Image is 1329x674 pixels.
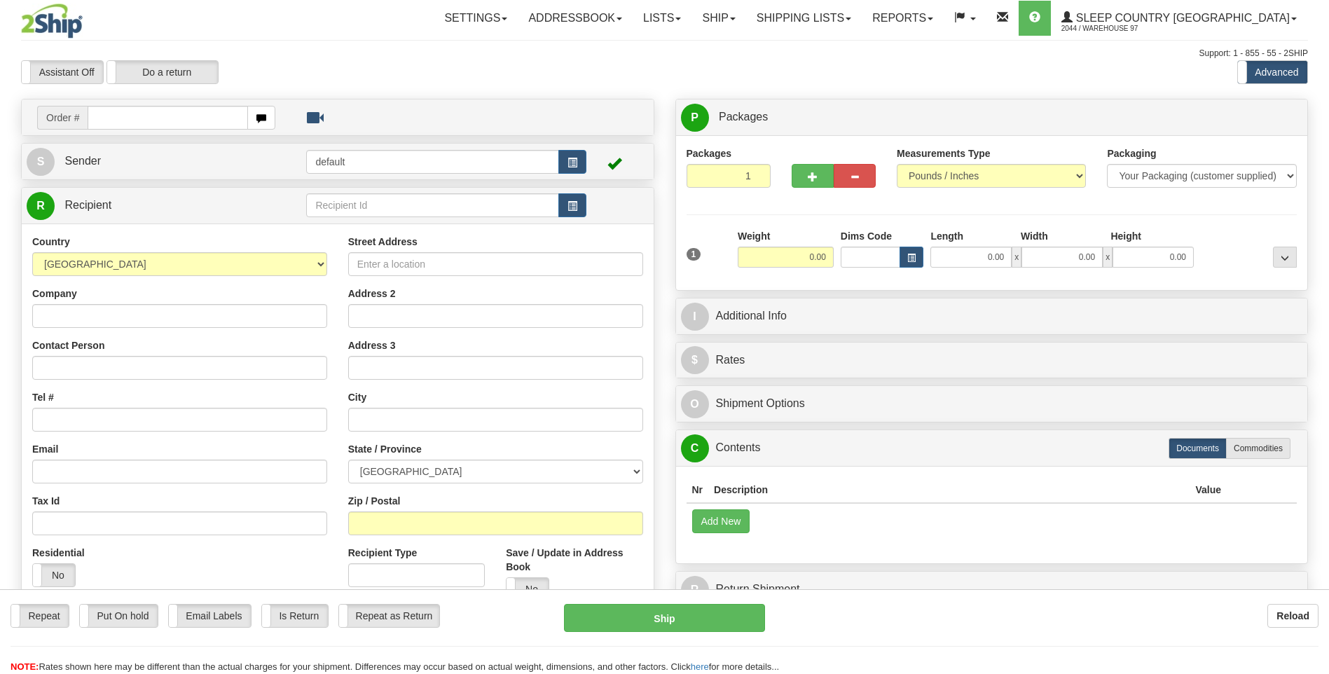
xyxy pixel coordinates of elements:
[897,146,991,160] label: Measurements Type
[691,661,709,672] a: here
[348,235,418,249] label: Street Address
[348,252,643,276] input: Enter a location
[1107,146,1156,160] label: Packaging
[681,575,1303,604] a: RReturn Shipment
[1051,1,1307,36] a: Sleep Country [GEOGRAPHIC_DATA] 2044 / Warehouse 97
[32,338,104,352] label: Contact Person
[518,1,633,36] a: Addressbook
[21,4,83,39] img: logo2044.jpg
[27,192,55,220] span: R
[339,605,439,627] label: Repeat as Return
[681,346,709,374] span: $
[32,442,58,456] label: Email
[681,104,709,132] span: P
[681,103,1303,132] a: P Packages
[564,604,764,632] button: Ship
[506,546,642,574] label: Save / Update in Address Book
[681,576,709,604] span: R
[746,1,862,36] a: Shipping lists
[21,48,1308,60] div: Support: 1 - 855 - 55 - 2SHIP
[1190,477,1227,503] th: Value
[27,148,55,176] span: S
[1267,604,1318,628] button: Reload
[681,434,709,462] span: C
[1073,12,1290,24] span: Sleep Country [GEOGRAPHIC_DATA]
[1226,438,1290,459] label: Commodities
[719,111,768,123] span: Packages
[1061,22,1166,36] span: 2044 / Warehouse 97
[687,248,701,261] span: 1
[1021,229,1048,243] label: Width
[64,155,101,167] span: Sender
[306,150,558,174] input: Sender Id
[434,1,518,36] a: Settings
[348,287,396,301] label: Address 2
[64,199,111,211] span: Recipient
[348,390,366,404] label: City
[27,191,275,220] a: R Recipient
[738,229,770,243] label: Weight
[11,661,39,672] span: NOTE:
[681,346,1303,375] a: $Rates
[507,578,549,600] label: No
[32,287,77,301] label: Company
[27,147,306,176] a: S Sender
[691,1,745,36] a: Ship
[708,477,1190,503] th: Description
[262,605,328,627] label: Is Return
[348,546,418,560] label: Recipient Type
[681,434,1303,462] a: CContents
[107,61,218,83] label: Do a return
[169,605,251,627] label: Email Labels
[11,605,69,627] label: Repeat
[306,193,558,217] input: Recipient Id
[1276,610,1309,621] b: Reload
[348,442,422,456] label: State / Province
[1297,266,1328,408] iframe: chat widget
[681,390,709,418] span: O
[1169,438,1227,459] label: Documents
[687,146,732,160] label: Packages
[687,477,709,503] th: Nr
[348,338,396,352] label: Address 3
[633,1,691,36] a: Lists
[22,61,103,83] label: Assistant Off
[32,390,54,404] label: Tel #
[37,106,88,130] span: Order #
[32,235,70,249] label: Country
[1012,247,1021,268] span: x
[80,605,158,627] label: Put On hold
[32,494,60,508] label: Tax Id
[692,509,750,533] button: Add New
[930,229,963,243] label: Length
[1238,61,1307,83] label: Advanced
[348,494,401,508] label: Zip / Postal
[1110,229,1141,243] label: Height
[32,546,85,560] label: Residential
[681,302,1303,331] a: IAdditional Info
[1273,247,1297,268] div: ...
[862,1,944,36] a: Reports
[681,303,709,331] span: I
[681,390,1303,418] a: OShipment Options
[841,229,892,243] label: Dims Code
[1103,247,1113,268] span: x
[33,564,75,586] label: No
